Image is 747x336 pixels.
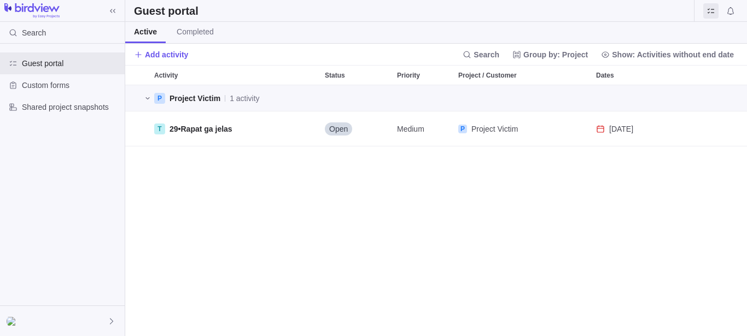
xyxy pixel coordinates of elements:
[170,93,220,104] a: Project Victim
[170,94,220,103] span: Project Victim
[471,123,518,134] a: Project Victim
[597,47,738,62] span: Show: Activities without end date
[393,111,454,146] div: Medium
[150,66,320,85] div: Activity
[592,111,719,146] div: Dates
[454,111,592,146] div: Project / Customer
[125,22,166,43] a: Active
[134,3,199,19] h2: Guest portal
[703,3,719,19] span: Guest portal
[397,70,420,81] span: Priority
[325,70,345,81] span: Status
[393,111,454,146] div: Priority
[22,102,120,113] span: Shared project snapshots
[154,70,178,81] span: Activity
[458,70,517,81] span: Project / Customer
[177,26,214,37] span: Completed
[145,49,188,60] span: Add activity
[7,315,20,328] div: Alan
[320,111,393,146] div: Status
[474,49,499,60] span: Search
[592,66,719,85] div: Dates
[329,123,348,134] span: Open
[7,317,20,326] img: Show
[397,123,424,134] span: Medium
[134,47,188,62] span: Add activity
[150,111,320,146] div: Activity
[609,123,633,134] span: Sep 3
[170,123,232,134] span: •
[154,93,165,104] div: P
[4,3,60,19] img: logo
[180,125,232,133] span: Rapat ga jelas
[134,26,157,37] span: Active
[230,93,259,104] span: 1 activity
[596,70,614,81] span: Dates
[458,125,467,133] div: P
[320,66,393,85] div: Status
[393,66,454,85] div: Priority
[22,80,120,91] span: Custom forms
[454,66,592,85] div: Project / Customer
[523,49,588,60] span: Group by: Project
[471,125,518,133] span: Project Victim
[125,85,747,336] div: grid
[458,47,504,62] span: Search
[508,47,592,62] span: Group by: Project
[612,49,734,60] span: Show: Activities without end date
[723,3,738,19] span: Notifications
[723,8,738,17] a: Notifications
[168,22,223,43] a: Completed
[22,58,120,69] span: Guest portal
[703,8,719,17] a: Guest portal
[154,123,165,134] div: T
[170,125,178,133] span: 29
[22,27,46,38] span: Search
